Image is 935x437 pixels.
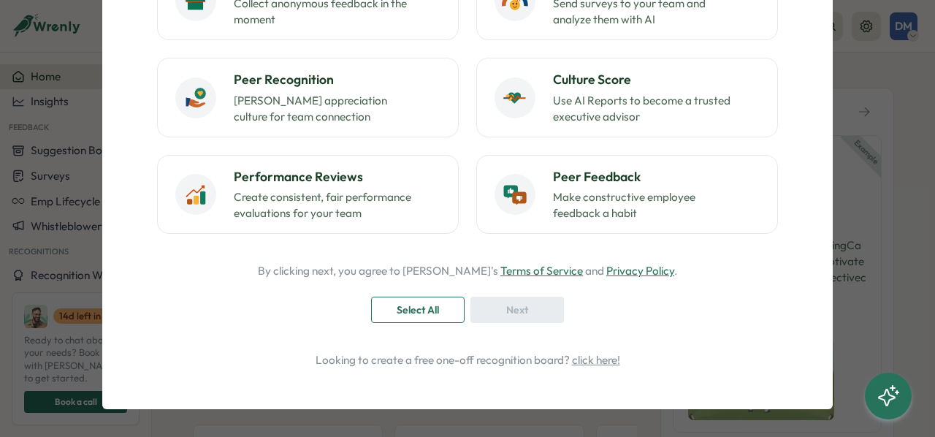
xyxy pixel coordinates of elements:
[553,70,760,89] h3: Culture Score
[397,297,439,322] span: Select All
[572,353,620,367] a: click here!
[606,264,674,278] a: Privacy Policy
[553,93,736,125] p: Use AI Reports to become a trusted executive advisor
[234,93,416,125] p: [PERSON_NAME] appreciation culture for team connection
[371,297,465,323] button: Select All
[143,352,792,368] p: Looking to create a free one-off recognition board?
[258,263,677,279] p: By clicking next, you agree to [PERSON_NAME]'s and .
[234,167,440,186] h3: Performance Reviews
[553,189,736,221] p: Make constructive employee feedback a habit
[553,167,760,186] h3: Peer Feedback
[500,264,583,278] a: Terms of Service
[476,58,778,137] button: Culture ScoreUse AI Reports to become a trusted executive advisor
[157,58,459,137] button: Peer Recognition[PERSON_NAME] appreciation culture for team connection
[234,189,416,221] p: Create consistent, fair performance evaluations for your team
[157,155,459,234] button: Performance ReviewsCreate consistent, fair performance evaluations for your team
[476,155,778,234] button: Peer FeedbackMake constructive employee feedback a habit
[234,70,440,89] h3: Peer Recognition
